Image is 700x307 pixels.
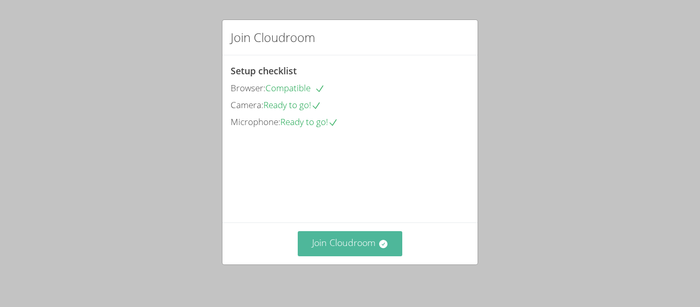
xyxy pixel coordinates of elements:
h2: Join Cloudroom [231,28,315,47]
span: Setup checklist [231,65,297,77]
span: Ready to go! [280,116,338,128]
span: Browser: [231,82,265,94]
span: Ready to go! [263,99,321,111]
button: Join Cloudroom [298,231,403,256]
span: Camera: [231,99,263,111]
span: Compatible [265,82,325,94]
span: Microphone: [231,116,280,128]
